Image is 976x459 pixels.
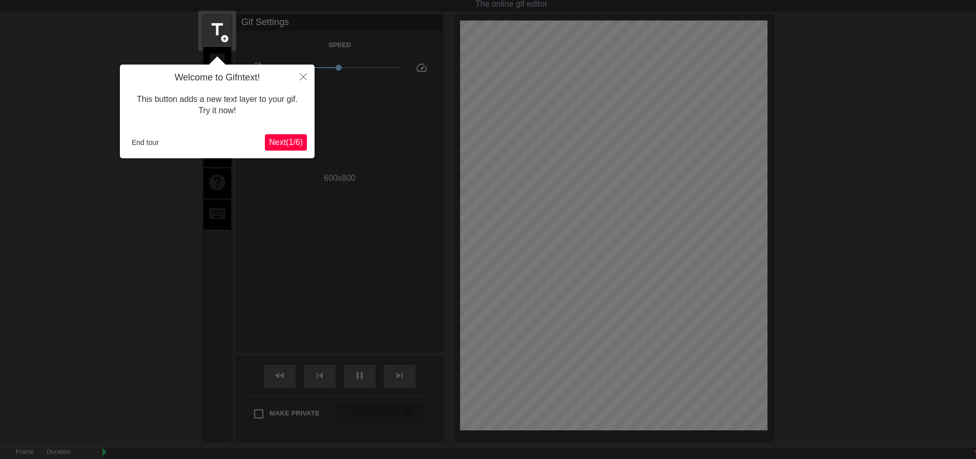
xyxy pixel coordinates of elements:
h4: Welcome to Gifntext! [128,72,307,84]
button: Next [265,134,307,151]
div: This button adds a new text layer to your gif. Try it now! [128,84,307,127]
button: End tour [128,135,163,150]
button: Close [292,65,315,88]
span: Next ( 1 / 6 ) [269,138,303,147]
